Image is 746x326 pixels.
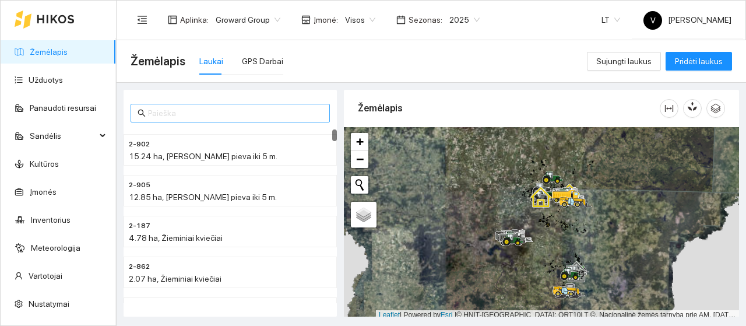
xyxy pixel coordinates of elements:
[29,271,62,281] a: Vartotojai
[199,55,223,68] div: Laukai
[29,299,69,309] a: Nustatymai
[660,104,678,113] span: column-width
[129,274,221,283] span: 2.07 ha, Žieminiai kviečiai
[643,15,731,24] span: [PERSON_NAME]
[351,202,376,227] a: Layers
[30,47,68,57] a: Žemėlapis
[301,15,311,24] span: shop
[129,233,223,243] span: 4.78 ha, Žieminiai kviečiai
[587,52,661,71] button: Sujungti laukus
[345,11,375,29] span: Visos
[30,103,96,113] a: Panaudoti resursai
[129,180,150,191] span: 2-905
[376,310,739,320] div: | Powered by © HNIT-[GEOGRAPHIC_DATA]; ORT10LT ©, Nacionalinė žemės tarnyba prie AM, [DATE]-[DATE]
[675,55,723,68] span: Pridėti laukus
[666,57,732,66] a: Pridėti laukus
[666,52,732,71] button: Pridėti laukus
[129,302,150,313] span: 2-249
[351,133,368,150] a: Zoom in
[31,215,71,225] a: Inventorius
[314,13,338,26] span: Įmonė :
[30,124,96,148] span: Sandėlis
[148,107,323,120] input: Paieška
[129,139,150,150] span: 2-902
[449,11,480,29] span: 2025
[242,55,283,68] div: GPS Darbai
[131,52,185,71] span: Žemėlapis
[180,13,209,26] span: Aplinka :
[131,8,154,31] button: menu-fold
[409,13,442,26] span: Sezonas :
[601,11,620,29] span: LT
[137,15,147,25] span: menu-fold
[455,311,456,319] span: |
[129,220,150,232] span: 2-187
[351,150,368,168] a: Zoom out
[379,311,400,319] a: Leaflet
[356,152,364,166] span: −
[129,152,277,161] span: 15.24 ha, [PERSON_NAME] pieva iki 5 m.
[31,243,80,253] a: Meteorologija
[441,311,453,319] a: Esri
[168,15,177,24] span: layout
[356,134,364,149] span: +
[129,261,150,272] span: 2-862
[29,75,63,85] a: Užduotys
[650,11,656,30] span: V
[596,55,652,68] span: Sujungti laukus
[138,109,146,117] span: search
[587,57,661,66] a: Sujungti laukus
[351,176,368,194] button: Initiate a new search
[216,11,280,29] span: Groward Group
[358,92,660,125] div: Žemėlapis
[396,15,406,24] span: calendar
[30,187,57,197] a: Įmonės
[660,99,678,118] button: column-width
[129,192,277,202] span: 12.85 ha, [PERSON_NAME] pieva iki 5 m.
[30,159,59,169] a: Kultūros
